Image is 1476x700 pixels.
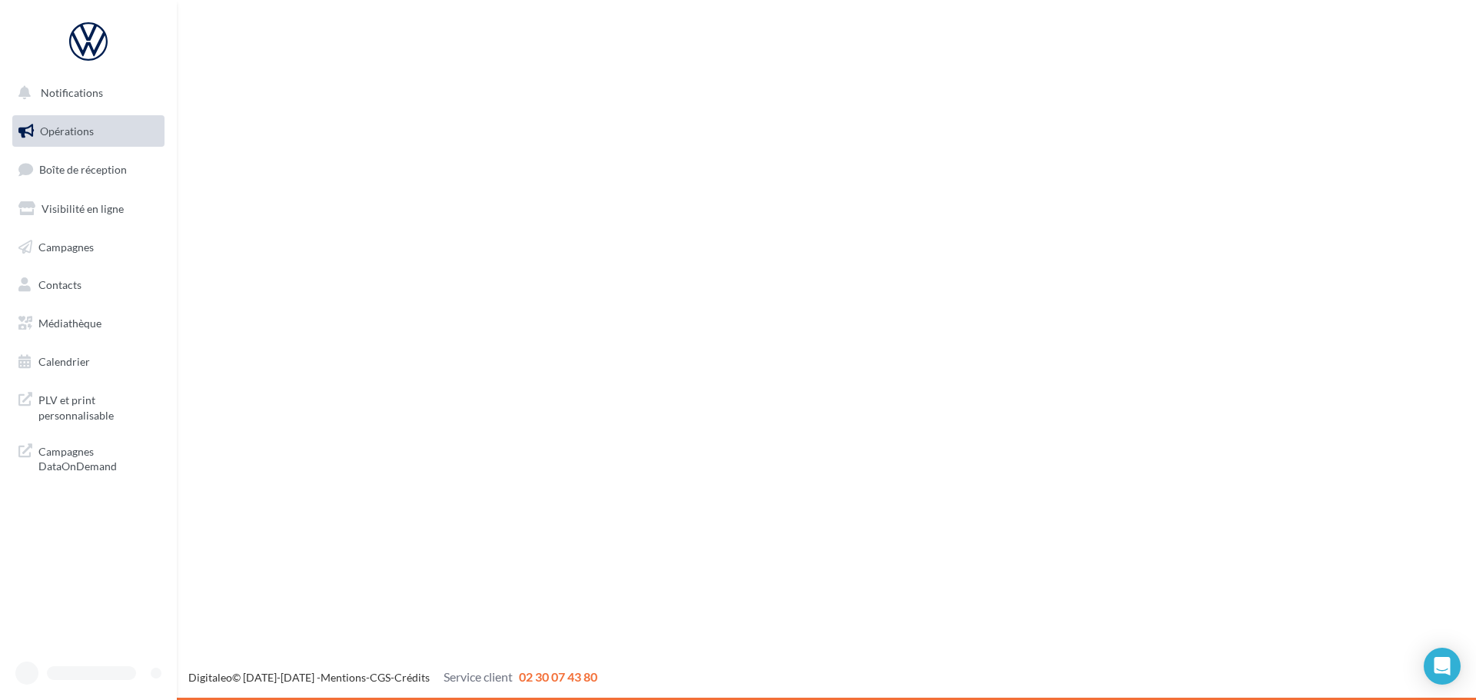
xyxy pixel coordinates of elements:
[41,86,103,99] span: Notifications
[1424,648,1461,685] div: Open Intercom Messenger
[38,278,81,291] span: Contacts
[40,124,94,138] span: Opérations
[188,671,232,684] a: Digitaleo
[444,669,513,684] span: Service client
[370,671,391,684] a: CGS
[394,671,430,684] a: Crédits
[42,202,124,215] span: Visibilité en ligne
[9,435,168,480] a: Campagnes DataOnDemand
[9,307,168,340] a: Médiathèque
[39,163,127,176] span: Boîte de réception
[188,671,597,684] span: © [DATE]-[DATE] - - -
[9,77,161,109] button: Notifications
[9,383,168,429] a: PLV et print personnalisable
[38,390,158,423] span: PLV et print personnalisable
[9,115,168,148] a: Opérations
[9,153,168,186] a: Boîte de réception
[9,269,168,301] a: Contacts
[519,669,597,684] span: 02 30 07 43 80
[38,441,158,474] span: Campagnes DataOnDemand
[321,671,366,684] a: Mentions
[38,355,90,368] span: Calendrier
[38,317,101,330] span: Médiathèque
[9,346,168,378] a: Calendrier
[9,231,168,264] a: Campagnes
[9,193,168,225] a: Visibilité en ligne
[38,240,94,253] span: Campagnes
